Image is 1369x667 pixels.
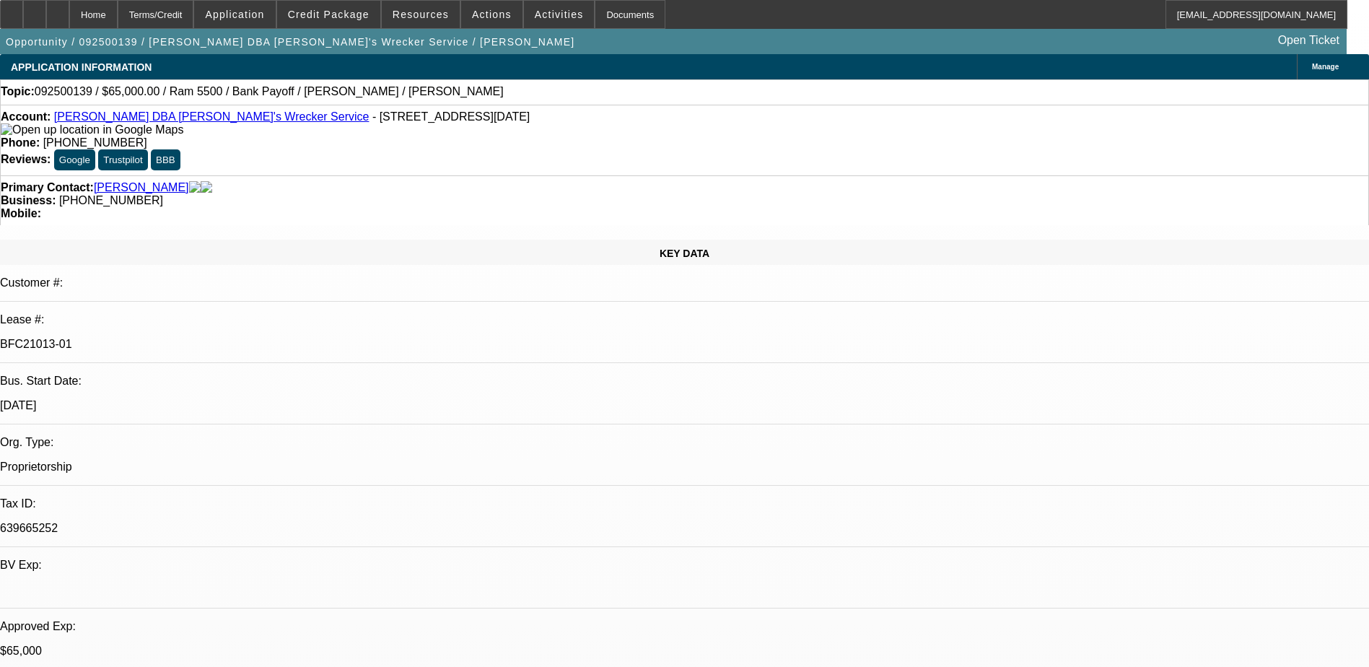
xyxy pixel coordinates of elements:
[54,110,369,123] a: [PERSON_NAME] DBA [PERSON_NAME]'s Wrecker Service
[288,9,369,20] span: Credit Package
[43,136,147,149] span: [PHONE_NUMBER]
[194,1,275,28] button: Application
[35,85,504,98] span: 092500139 / $65,000.00 / Ram 5500 / Bank Payoff / [PERSON_NAME] / [PERSON_NAME]
[1,194,56,206] strong: Business:
[393,9,449,20] span: Resources
[461,1,522,28] button: Actions
[94,181,189,194] a: [PERSON_NAME]
[1,181,94,194] strong: Primary Contact:
[1272,28,1345,53] a: Open Ticket
[472,9,512,20] span: Actions
[1,207,41,219] strong: Mobile:
[6,36,574,48] span: Opportunity / 092500139 / [PERSON_NAME] DBA [PERSON_NAME]'s Wrecker Service / [PERSON_NAME]
[11,61,152,73] span: APPLICATION INFORMATION
[382,1,460,28] button: Resources
[535,9,584,20] span: Activities
[1,153,51,165] strong: Reviews:
[277,1,380,28] button: Credit Package
[372,110,530,123] span: - [STREET_ADDRESS][DATE]
[1,136,40,149] strong: Phone:
[98,149,147,170] button: Trustpilot
[1,123,183,136] img: Open up location in Google Maps
[524,1,595,28] button: Activities
[59,194,163,206] span: [PHONE_NUMBER]
[189,181,201,194] img: facebook-icon.png
[151,149,180,170] button: BBB
[1,110,51,123] strong: Account:
[54,149,95,170] button: Google
[1,123,183,136] a: View Google Maps
[205,9,264,20] span: Application
[1,85,35,98] strong: Topic:
[201,181,212,194] img: linkedin-icon.png
[660,248,709,259] span: KEY DATA
[1312,63,1339,71] span: Manage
